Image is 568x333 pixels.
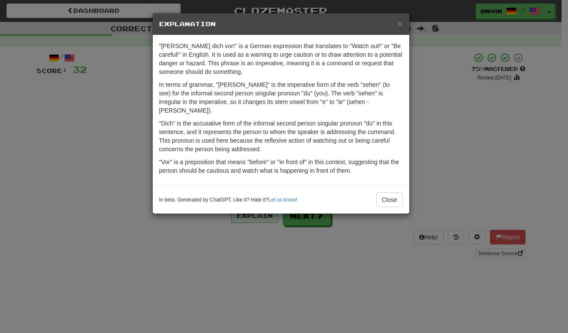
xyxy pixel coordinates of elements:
p: In terms of grammar, "[PERSON_NAME]" is the imperative form of the verb "sehen" (to see) for the ... [159,80,403,115]
small: In beta. Generated by ChatGPT. Like it? Hate it? ! [159,196,297,204]
h5: Explanation [159,20,403,28]
button: Close [376,192,403,207]
p: "Dich" is the accusative form of the informal second person singular pronoun "du" in this sentenc... [159,119,403,153]
button: Close [397,19,402,28]
p: "Vor" is a preposition that means "before" or "in front of" in this context, suggesting that the ... [159,158,403,175]
a: Let us know [269,197,296,203]
p: "[PERSON_NAME] dich vor!" is a German expression that translates to "Watch out!" or "Be careful!"... [159,42,403,76]
span: × [397,18,402,28]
